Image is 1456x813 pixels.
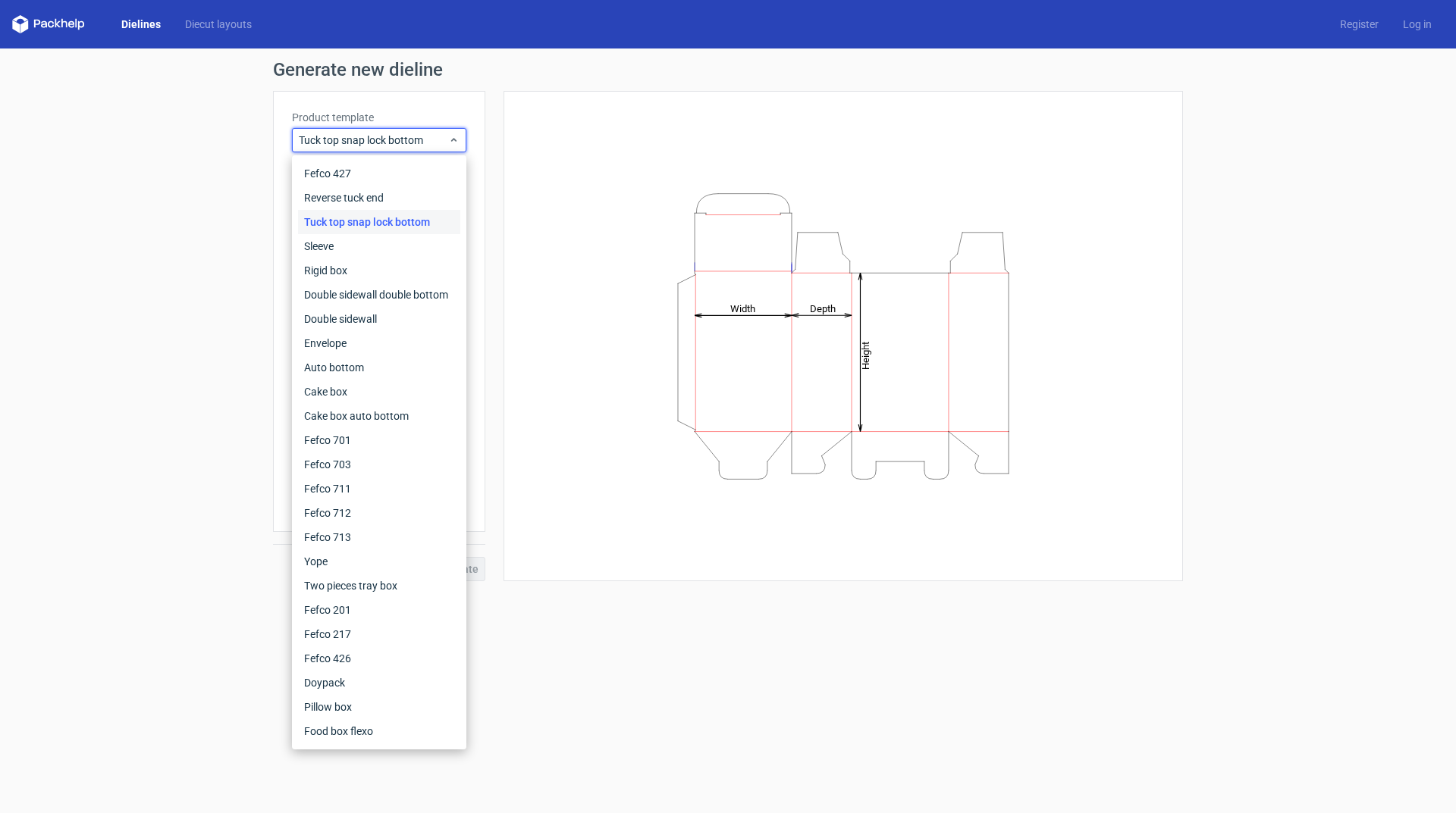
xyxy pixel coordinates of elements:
[299,133,448,148] span: Tuck top snap lock bottom
[1328,17,1391,32] a: Register
[109,17,173,32] a: Dielines
[273,61,1183,79] h1: Generate new dieline
[298,355,460,380] div: Auto bottom
[298,671,460,695] div: Doypack
[860,341,871,369] tspan: Height
[173,17,264,32] a: Diecut layouts
[298,307,460,331] div: Double sidewall
[298,622,460,646] div: Fefco 217
[298,598,460,622] div: Fefco 201
[298,186,460,210] div: Reverse tuck end
[298,574,460,598] div: Two pieces tray box
[298,380,460,404] div: Cake box
[298,404,460,428] div: Cake box auto bottom
[298,477,460,501] div: Fefco 711
[298,646,460,671] div: Fefco 426
[298,210,460,234] div: Tuck top snap lock bottom
[810,302,836,314] tspan: Depth
[298,283,460,307] div: Double sidewall double bottom
[298,719,460,743] div: Food box flexo
[298,549,460,574] div: Yope
[298,331,460,355] div: Envelope
[298,525,460,549] div: Fefco 713
[298,428,460,452] div: Fefco 701
[298,161,460,186] div: Fefco 427
[292,110,466,125] label: Product template
[298,452,460,477] div: Fefco 703
[730,302,755,314] tspan: Width
[1391,17,1444,32] a: Log in
[298,258,460,283] div: Rigid box
[298,501,460,525] div: Fefco 712
[298,234,460,258] div: Sleeve
[298,695,460,719] div: Pillow box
